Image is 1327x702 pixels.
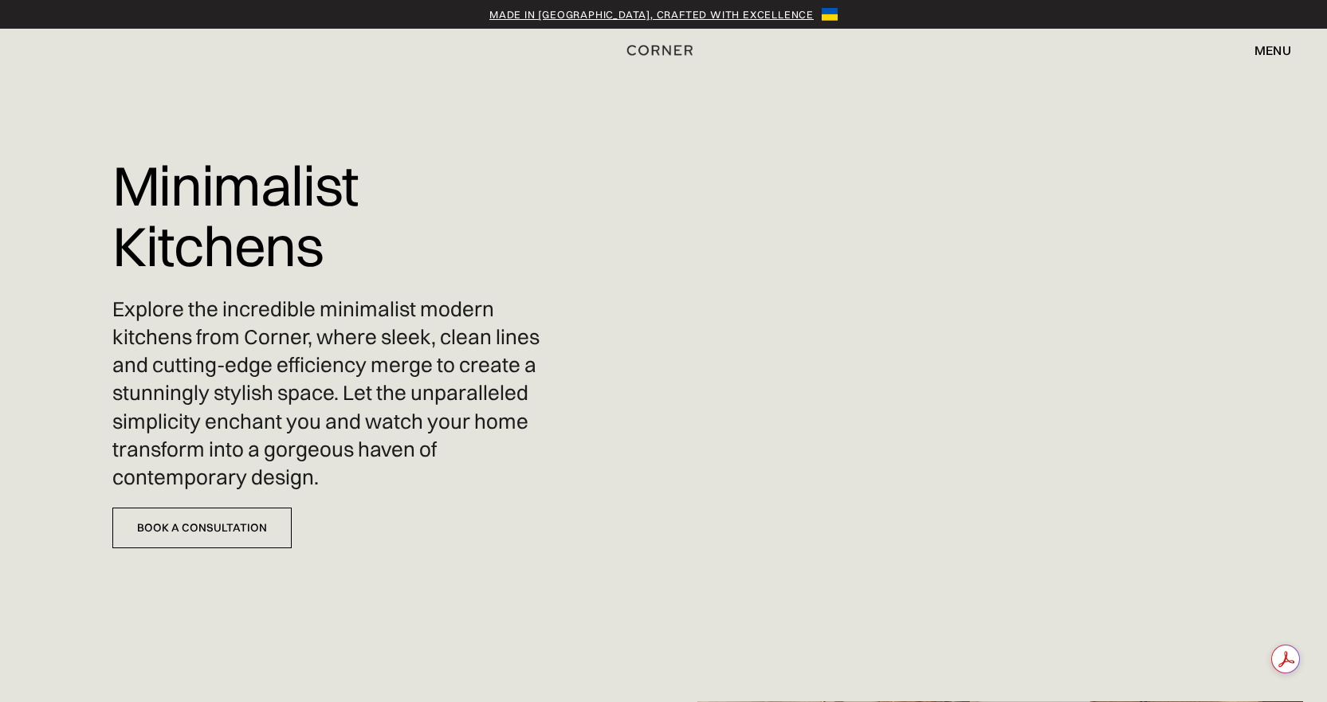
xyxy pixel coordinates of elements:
a: Made in [GEOGRAPHIC_DATA], crafted with excellence [489,6,814,22]
a: Book a Consultation [112,508,292,548]
h1: Minimalist Kitchens [112,143,542,288]
div: menu [1254,44,1291,57]
a: home [610,40,716,61]
div: menu [1239,37,1291,64]
p: Explore the incredible minimalist modern kitchens from Corner, where sleek, clean lines and cutti... [112,296,542,492]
